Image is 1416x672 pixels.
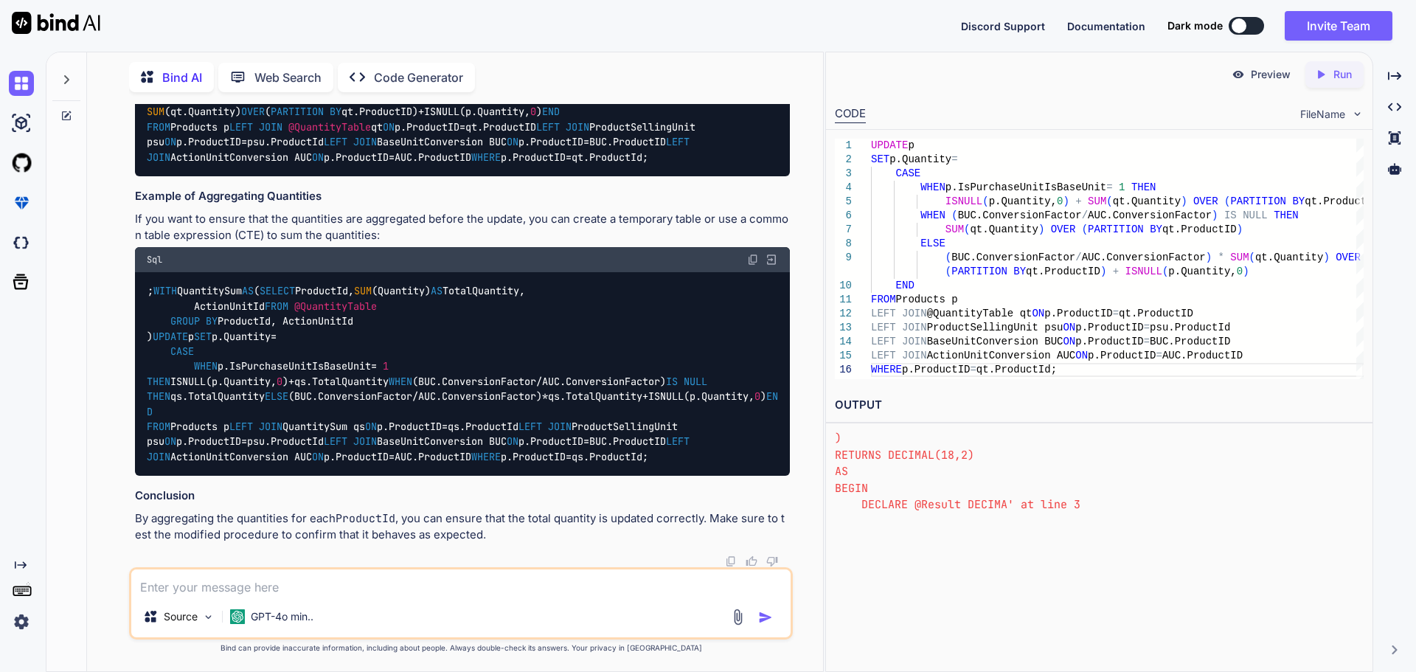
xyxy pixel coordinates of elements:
button: Invite Team [1285,11,1392,41]
span: ) [1243,266,1249,277]
span: = [241,135,247,148]
span: ( [945,252,951,263]
span: WHERE [871,364,902,375]
span: BUC.ProductID [1150,336,1230,347]
h3: Example of Aggregating Quantities [135,188,790,205]
span: AUC.ConversionFactor [1081,252,1205,263]
span: Sql [147,254,162,266]
p: Bind can provide inaccurate information, including about people. Always double-check its answers.... [129,642,793,654]
span: @QuantityTable [294,299,377,313]
span: = [1112,308,1118,319]
span: OVER [1193,195,1218,207]
span: ( [964,224,970,235]
span: ) [1100,266,1106,277]
span: THEN [1274,209,1299,221]
span: END [147,389,778,418]
span: qt.ProductID [1305,195,1379,207]
span: p [908,139,914,151]
span: JOIN [902,350,927,361]
span: WHEN [194,360,218,373]
div: 6 [835,209,852,223]
span: ActionUnitConversion AUC [926,350,1075,361]
span: SET [871,153,889,165]
span: THEN [1131,181,1156,193]
span: = [389,150,395,164]
img: GPT-4o mini [230,609,245,624]
span: @QuantityTable [288,120,371,134]
span: UPDATE [153,330,188,343]
span: BY [1013,266,1026,277]
span: LEFT [871,322,896,333]
span: BY [1150,224,1162,235]
span: qt.ProductID [1026,266,1100,277]
div: 12 [835,307,852,321]
span: ON [1063,336,1075,347]
span: 0 [530,105,536,119]
span: END [895,280,914,291]
span: ON [1063,322,1075,333]
div: 4 [835,181,852,195]
span: = [271,330,277,343]
span: LEFT [324,135,347,148]
span: AS [431,285,442,298]
span: / [1075,252,1081,263]
span: JOIN [147,150,170,164]
span: p.ProductID [902,364,970,375]
span: p.Quantity [889,153,951,165]
p: Run [1333,67,1352,82]
span: ( [1249,252,1254,263]
span: BY [206,315,218,328]
span: = [1143,336,1149,347]
span: SET [194,330,212,343]
span: ( [982,195,988,207]
div: 3 [835,167,852,181]
span: OVER [1336,252,1361,263]
span: LEFT [871,336,896,347]
span: / [536,375,542,388]
span: LEFT [871,308,896,319]
img: Open in Browser [765,253,778,266]
img: ai-studio [9,111,34,136]
span: ( [1081,224,1087,235]
span: BaseUnitConversion BUC [926,336,1063,347]
img: settings [9,609,34,634]
span: Discord Support [961,20,1045,32]
span: p.ProductID [1088,350,1156,361]
button: Discord Support [961,18,1045,34]
span: JOIN [353,135,377,148]
span: SUM [945,224,963,235]
span: qt.Quantity [1255,252,1323,263]
img: icon [758,610,773,625]
span: LEFT [871,350,896,361]
span: UPDATE [871,139,908,151]
span: SUM [1230,252,1249,263]
span: qt.Quantity [970,224,1038,235]
p: Bind AI [162,69,202,86]
span: WITH [153,285,177,298]
span: NULL [684,375,707,388]
span: AUC.ProductID [1162,350,1243,361]
span: OVER [1050,224,1075,235]
span: Dark mode [1167,18,1223,33]
span: END [542,105,560,119]
span: ProductSellingUnit psu [926,322,1063,333]
span: ) [1236,224,1242,235]
span: THEN [147,375,170,388]
span: ON [507,435,518,448]
span: FROM [147,420,170,433]
span: WHEN [920,209,945,221]
span: LEFT [666,135,690,148]
span: SUM [147,105,164,119]
span: ON [1032,308,1044,319]
img: Bind AI [12,12,100,34]
p: GPT-4o min.. [251,609,313,624]
span: AS [242,285,254,298]
pre: Error: Command failed: MYSQL_PWD=p43yxewbpe_43yzxjbaz timeout 7 mysql --table --host=mysql --user... [835,397,1364,513]
span: ) [1323,252,1329,263]
span: qt.ProductId; [976,364,1056,375]
div: 2 [835,153,852,167]
span: 1 [1119,181,1125,193]
span: CASE [170,344,194,358]
span: WHEN [920,181,945,193]
span: Documentation [1067,20,1145,32]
